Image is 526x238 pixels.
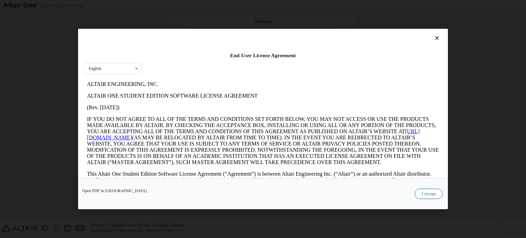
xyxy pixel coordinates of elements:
[3,14,355,21] p: ALTAIR ONE STUDENT EDITION SOFTWARE LICENSE AGREEMENT
[84,52,442,59] div: End-User License Agreement
[82,189,147,193] a: Open PDF in [GEOGRAPHIC_DATA]
[415,189,443,199] button: I Accept
[3,50,336,62] a: [URL][DOMAIN_NAME]
[89,66,101,71] div: English
[3,38,355,87] p: IF YOU DO NOT AGREE TO ALL OF THE TERMS AND CONDITIONS SET FORTH BELOW, YOU MAY NOT ACCESS OR USE...
[3,3,355,9] p: ALTAIR ENGINEERING, INC.
[3,92,355,117] p: This Altair One Student Edition Software License Agreement (“Agreement”) is between Altair Engine...
[3,26,355,32] p: (Rev. [DATE])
